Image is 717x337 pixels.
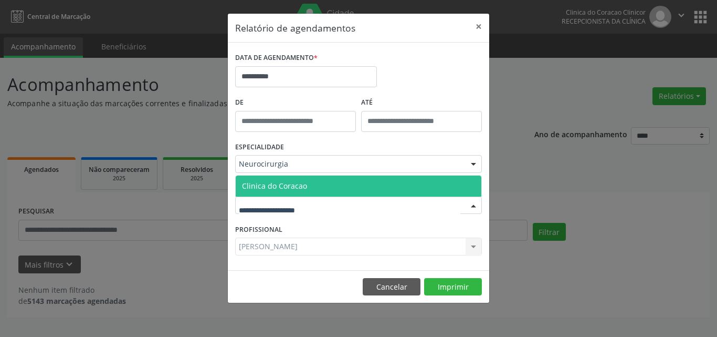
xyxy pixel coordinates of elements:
[242,181,307,191] span: Clinica do Coracao
[235,21,355,35] h5: Relatório de agendamentos
[235,50,318,66] label: DATA DE AGENDAMENTO
[363,278,420,296] button: Cancelar
[424,278,482,296] button: Imprimir
[468,14,489,39] button: Close
[239,159,460,169] span: Neurocirurgia
[235,221,282,238] label: PROFISSIONAL
[235,139,284,156] label: ESPECIALIDADE
[361,95,482,111] label: ATÉ
[235,95,356,111] label: De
